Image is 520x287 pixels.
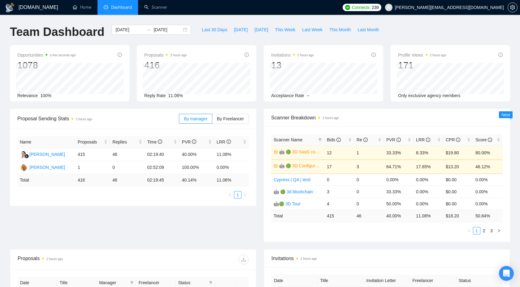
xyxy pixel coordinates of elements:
time: 2 hours ago [430,54,446,57]
span: Bids [327,137,341,142]
span: This Week [275,26,295,33]
span: Proposals [144,51,187,59]
td: 02:19:45 [145,174,179,186]
div: [PERSON_NAME] [29,164,65,171]
a: 3 [488,227,495,234]
td: 33.33% [384,146,414,160]
span: Proposal Sending Stats [17,115,179,122]
time: 2 hours ago [301,257,317,260]
td: 40.00% [180,148,214,161]
a: Cypress | QA | testi [274,177,310,182]
td: 416 [75,174,110,186]
span: Scanner Name [274,137,302,142]
li: 1 [473,227,480,234]
span: Last Month [357,26,379,33]
td: 3 [324,186,354,198]
div: 171 [398,59,446,71]
li: Previous Page [466,227,473,234]
span: By Freelancer [217,116,244,121]
a: BP[PERSON_NAME] [20,165,65,169]
span: info-circle [158,139,162,144]
span: Reply Rate [144,93,166,98]
span: swap-right [146,27,151,32]
a: 🤖 🟢 3D SaaS competitors [279,148,321,155]
span: [DATE] [234,26,248,33]
span: Time [147,139,162,144]
li: Previous Page [227,191,234,199]
h1: Team Dashboard [10,25,104,39]
td: 0 [110,161,145,174]
td: 11.08 % [414,210,443,222]
td: 0 [354,198,384,210]
td: 46 [354,210,384,222]
td: 415 [324,210,354,222]
span: -- [307,93,310,98]
li: Next Page [241,191,249,199]
button: left [227,191,234,199]
td: 17.65% [414,160,443,173]
span: PVR [182,139,197,144]
td: 100.00% [180,161,214,174]
td: 64.71% [384,160,414,173]
a: 🤖🟢 3D Tour [274,201,301,206]
span: dashboard [104,5,108,9]
span: Status [178,279,206,286]
span: info-circle [336,138,341,142]
span: info-circle [363,138,368,142]
button: left [466,227,473,234]
th: Freelancer [410,275,456,287]
span: Invitations [271,255,502,262]
td: 0.00% [384,173,414,186]
div: 13 [271,59,314,71]
span: info-circle [456,138,460,142]
span: Replies [112,139,137,145]
input: End date [154,26,182,33]
li: Next Page [495,227,503,234]
span: info-circle [192,139,196,144]
td: 8.33% [414,146,443,160]
span: info-circle [396,138,401,142]
span: Relevance [17,93,38,98]
td: 0.00% [414,186,443,198]
td: 3 [354,160,384,173]
td: $ 18.20 [443,210,473,222]
button: right [241,191,249,199]
td: 1 [75,161,110,174]
td: $0.00 [443,198,473,210]
span: Re [357,137,368,142]
td: 50.00% [384,198,414,210]
th: Title [318,275,364,287]
span: left [467,229,471,233]
span: info-circle [245,53,249,57]
td: $13.20 [443,160,473,173]
td: 46.12% [473,160,503,173]
time: 2 hours ago [46,257,63,261]
span: [DATE] [254,26,268,33]
span: CPR [446,137,460,142]
span: filter [209,281,213,285]
button: [DATE] [231,25,251,35]
a: searchScanner [144,5,167,10]
div: Proposals [18,255,133,264]
button: [DATE] [251,25,271,35]
div: Open Intercom Messenger [499,266,514,281]
td: 1 [354,146,384,160]
th: Name [17,136,75,148]
button: Last Week [299,25,326,35]
span: Opportunities [17,51,76,59]
td: 80.00% [473,146,503,160]
span: Only exclusive agency members [398,93,461,98]
time: 2 hours ago [170,54,187,57]
td: 11.06 % [214,174,249,186]
li: 2 [480,227,488,234]
span: filter [318,138,322,142]
th: Status [456,275,502,287]
span: Scanner Breakdown [271,114,503,122]
td: 4 [324,198,354,210]
td: 0 [354,173,384,186]
td: 40.00 % [384,210,414,222]
button: setting [508,2,518,12]
button: This Month [326,25,354,35]
th: Proposals [75,136,110,148]
td: 17 [324,160,354,173]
